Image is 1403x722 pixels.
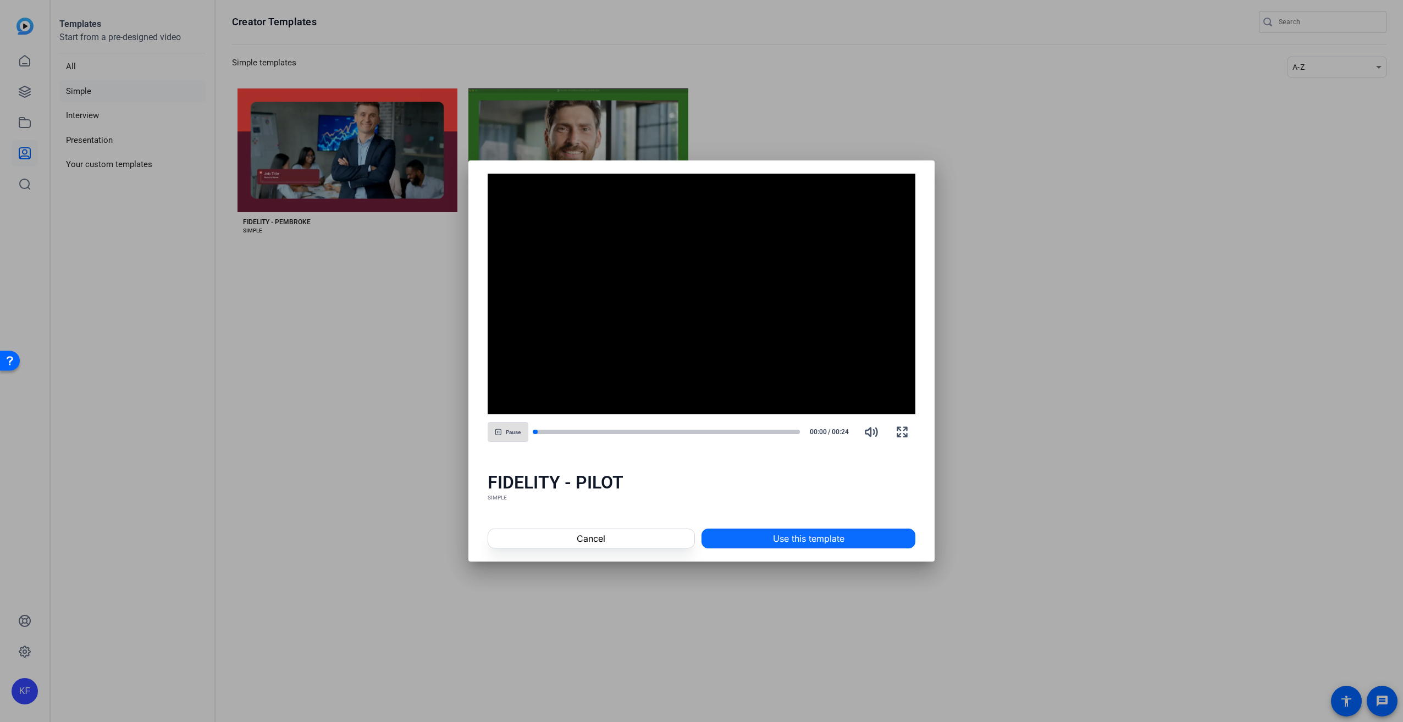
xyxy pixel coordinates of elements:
button: Use this template [702,529,915,548]
span: Pause [506,429,521,436]
div: FIDELITY - PILOT [488,471,916,493]
div: SIMPLE [488,493,916,502]
div: Video Player [488,174,916,414]
button: Cancel [488,529,695,548]
span: Use this template [773,532,844,545]
button: Fullscreen [889,419,915,445]
span: 00:24 [832,427,854,437]
button: Mute [858,419,885,445]
span: Cancel [577,532,605,545]
button: Pause [488,422,528,442]
span: 00:00 [804,427,827,437]
div: / [804,427,854,437]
